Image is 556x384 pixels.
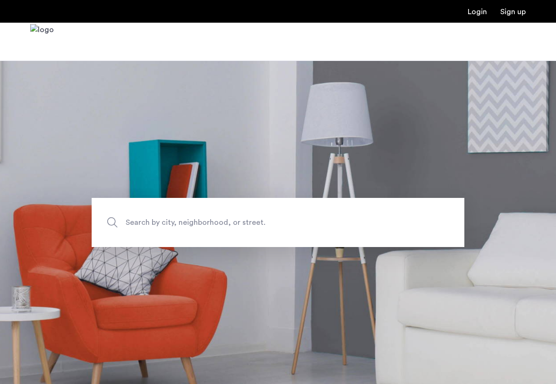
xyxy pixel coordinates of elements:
img: logo [30,24,54,60]
a: Login [468,8,487,16]
a: Registration [500,8,526,16]
a: Cazamio Logo [30,24,54,60]
input: Apartment Search [92,198,464,247]
span: Search by city, neighborhood, or street. [126,216,386,229]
